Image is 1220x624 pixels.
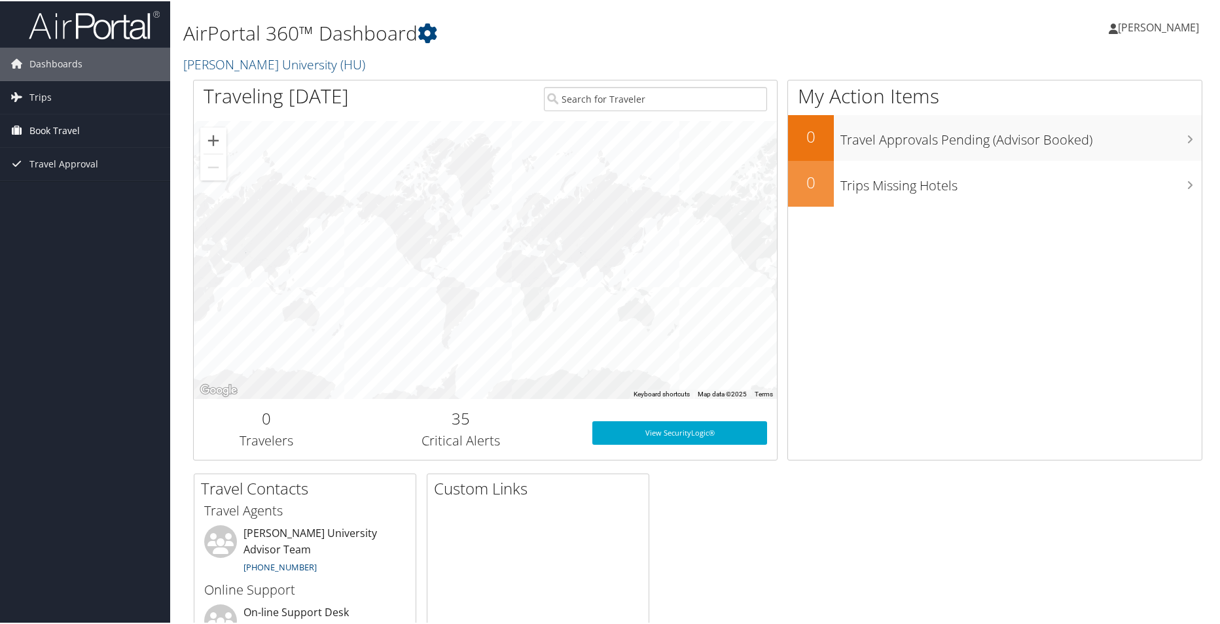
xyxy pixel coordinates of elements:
h3: Online Support [204,580,406,598]
h3: Trips Missing Hotels [840,169,1202,194]
a: Open this area in Google Maps (opens a new window) [197,381,240,398]
h2: 0 [204,406,330,428]
h3: Critical Alerts [350,430,573,449]
a: [PERSON_NAME] [1109,7,1212,46]
h3: Travel Agents [204,500,406,519]
span: Travel Approval [29,147,98,179]
a: 0Travel Approvals Pending (Advisor Booked) [788,114,1202,160]
button: Zoom in [200,126,226,152]
h2: 0 [788,170,834,192]
a: View SecurityLogic® [592,420,767,443]
span: [PERSON_NAME] [1118,19,1199,33]
span: Dashboards [29,46,82,79]
h3: Travelers [204,430,330,449]
img: airportal-logo.png [29,9,160,39]
a: [PERSON_NAME] University (HU) [183,54,368,72]
span: Map data ©2025 [698,389,747,396]
h1: Traveling [DATE] [204,81,349,109]
span: Book Travel [29,113,80,146]
li: [PERSON_NAME] University Advisor Team [198,524,412,578]
h2: Travel Contacts [201,476,416,498]
h2: 0 [788,124,834,147]
a: 0Trips Missing Hotels [788,160,1202,205]
span: Trips [29,80,52,113]
h2: Custom Links [434,476,649,498]
img: Google [197,381,240,398]
input: Search for Traveler [544,86,767,110]
h3: Travel Approvals Pending (Advisor Booked) [840,123,1202,148]
a: Terms (opens in new tab) [755,389,773,396]
button: Keyboard shortcuts [634,389,690,398]
h2: 35 [350,406,573,428]
h1: AirPortal 360™ Dashboard [183,18,869,46]
h1: My Action Items [788,81,1202,109]
a: [PHONE_NUMBER] [243,560,317,572]
button: Zoom out [200,153,226,179]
